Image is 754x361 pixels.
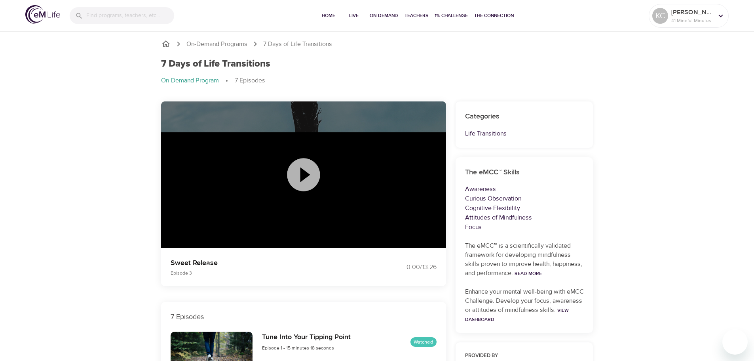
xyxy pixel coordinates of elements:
div: KC [652,8,668,24]
span: Teachers [405,11,428,20]
a: View Dashboard [465,307,569,323]
nav: breadcrumb [161,39,593,49]
p: Cognitive Flexibility [465,203,584,213]
input: Find programs, teachers, etc... [86,7,174,24]
span: 1% Challenge [435,11,468,20]
h6: The eMCC™ Skills [465,167,584,178]
p: Life Transitions [465,129,584,138]
img: logo [25,5,60,24]
p: 7 Days of Life Transitions [263,40,332,49]
h1: 7 Days of Life Transitions [161,58,270,70]
p: Episode 3 [171,269,368,277]
p: 7 Episodes [235,76,265,85]
p: On-Demand Program [161,76,219,85]
div: 0:00 / 13:26 [377,263,437,272]
a: Read More [515,270,542,277]
a: On-Demand Programs [186,40,247,49]
p: 41 Mindful Minutes [671,17,713,24]
nav: breadcrumb [161,76,593,86]
h6: Provided by [465,352,584,360]
p: Awareness [465,184,584,194]
span: Home [319,11,338,20]
p: Curious Observation [465,194,584,203]
span: On-Demand [370,11,398,20]
p: Focus [465,222,584,232]
span: Episode 1 - 15 minutes 18 seconds [262,345,334,351]
iframe: Button to launch messaging window [722,329,748,355]
p: The eMCC™ is a scientifically validated framework for developing mindfulness skills proven to imp... [465,241,584,278]
span: Live [344,11,363,20]
p: 7 Episodes [171,311,437,322]
span: The Connection [474,11,514,20]
p: Attitudes of Mindfulness [465,213,584,222]
p: [PERSON_NAME] [671,8,713,17]
p: Enhance your mental well-being with eMCC Challenge. Develop your focus, awareness or attitudes of... [465,287,584,324]
p: Sweet Release [171,258,368,268]
span: Watched [410,338,437,346]
h6: Tune Into Your Tipping Point [262,332,351,343]
h6: Categories [465,111,584,122]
